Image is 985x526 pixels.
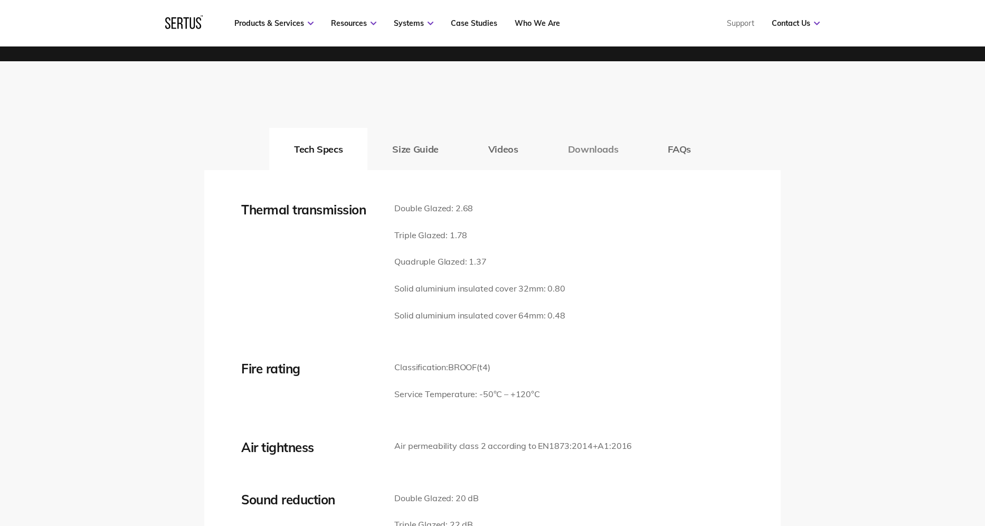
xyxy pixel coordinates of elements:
p: Classification: [394,361,539,374]
a: Products & Services [234,18,314,28]
span: (t4) [477,362,490,372]
div: Air tightness [241,439,378,455]
p: Solid aluminium insulated cover 64mm: 0.48 [394,309,565,323]
p: Solid aluminium insulated cover 32mm: 0.80 [394,282,565,296]
p: Triple Glazed: 1.78 [394,229,565,242]
div: Sound reduction [241,492,378,508]
span: ROOF [454,362,477,372]
iframe: Chat Widget [795,403,985,526]
a: Case Studies [451,18,497,28]
div: Thermal transmission [241,202,378,218]
div: Fire rating [241,361,378,377]
p: Double Glazed: 2.68 [394,202,565,215]
button: FAQs [643,128,716,170]
button: Videos [463,128,543,170]
a: Contact Us [772,18,820,28]
button: Downloads [543,128,643,170]
p: Air permeability class 2 according to EN1873:2014+A1:2016 [394,439,632,453]
p: Double Glazed: 20 dB [394,492,492,505]
a: Systems [394,18,433,28]
span: B [448,362,454,372]
p: Service Temperature: -50°C – +120°C [394,388,539,401]
a: Resources [331,18,376,28]
a: Support [727,18,754,28]
p: Quadruple Glazed: 1.37 [394,255,565,269]
a: Who We Are [515,18,560,28]
button: Size Guide [367,128,463,170]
